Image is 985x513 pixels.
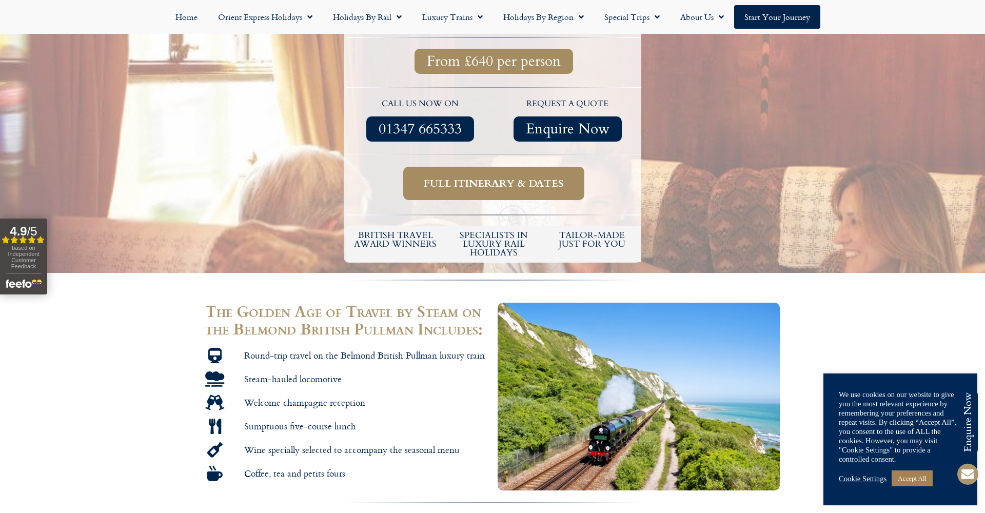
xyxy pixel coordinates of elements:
[379,123,462,135] span: 01347 665333
[734,5,820,29] a: Start your Journey
[208,5,323,29] a: Orient Express Holidays
[493,5,594,29] a: Holidays by Region
[242,444,460,456] span: Wine specially selected to accompany the seasonal menu
[412,5,493,29] a: Luxury Trains
[839,390,962,464] div: We use cookies on our website to give you the most relevant experience by remembering your prefer...
[839,474,887,483] a: Cookie Settings
[351,231,440,248] h5: British Travel Award winners
[242,420,356,432] span: Sumptuous five-course lunch
[594,5,670,29] a: Special Trips
[499,97,637,111] p: request a quote
[403,167,584,200] a: Full itinerary & dates
[415,49,573,74] a: From £640 per person
[165,5,208,29] a: Home
[242,373,342,385] span: Steam-hauled locomotive
[351,97,489,111] p: call us now on
[242,397,365,408] span: Welcome champagne reception
[424,177,564,190] span: Full itinerary & dates
[526,123,609,135] span: Enquire Now
[205,303,487,338] h2: The Golden Age of Travel by Steam on the Belmond British Pullman Includes:
[366,116,474,142] a: 01347 665333
[323,5,412,29] a: Holidays by Rail
[450,231,538,257] h6: Specialists in luxury rail holidays
[514,116,622,142] a: Enquire Now
[242,349,485,361] span: Round-trip travel on the Belmond British Pullman luxury train
[242,467,345,479] span: Coffee, tea and petits fours
[670,5,734,29] a: About Us
[548,231,636,248] h5: tailor-made just for you
[427,55,561,68] span: From £640 per person
[892,470,933,486] a: Accept All
[5,5,980,29] nav: Menu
